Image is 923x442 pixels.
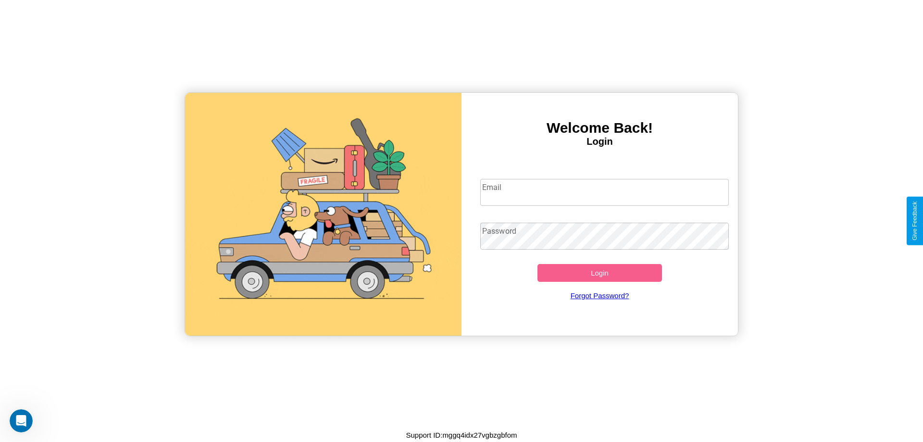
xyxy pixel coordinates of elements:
[911,202,918,240] div: Give Feedback
[475,282,724,309] a: Forgot Password?
[10,409,33,432] iframe: Intercom live chat
[185,93,461,336] img: gif
[406,429,517,442] p: Support ID: mggq4idx27vgbzgbfom
[537,264,662,282] button: Login
[461,120,738,136] h3: Welcome Back!
[461,136,738,147] h4: Login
